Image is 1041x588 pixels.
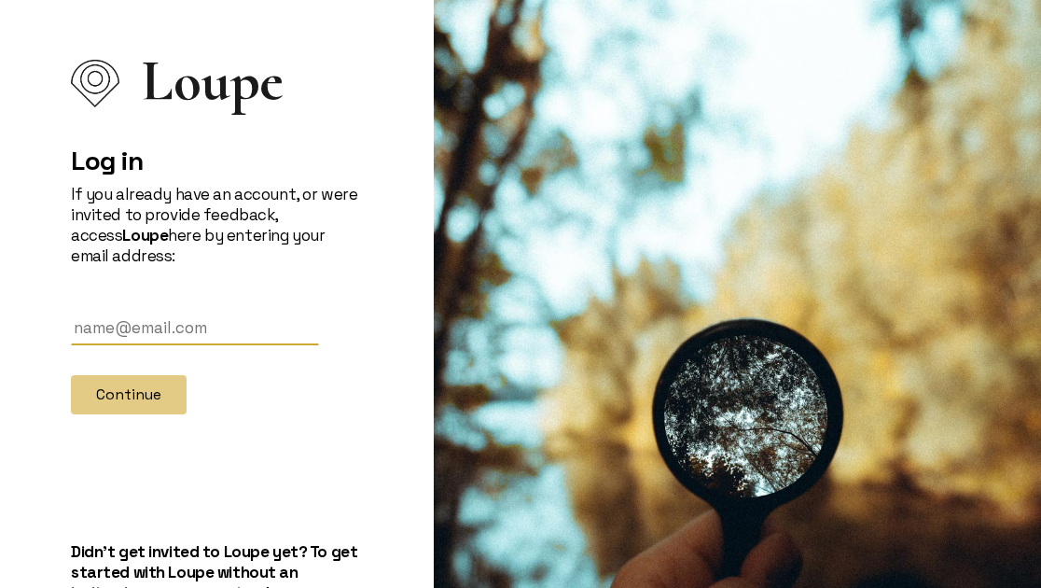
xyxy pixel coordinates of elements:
[71,145,363,176] h2: Log in
[71,60,119,107] img: Loupe Logo
[71,375,187,414] button: Continue
[142,71,284,91] span: Loupe
[71,184,363,266] p: If you already have an account, or were invited to provide feedback, access here by entering your...
[122,225,168,245] strong: Loupe
[71,311,319,345] input: Email Address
